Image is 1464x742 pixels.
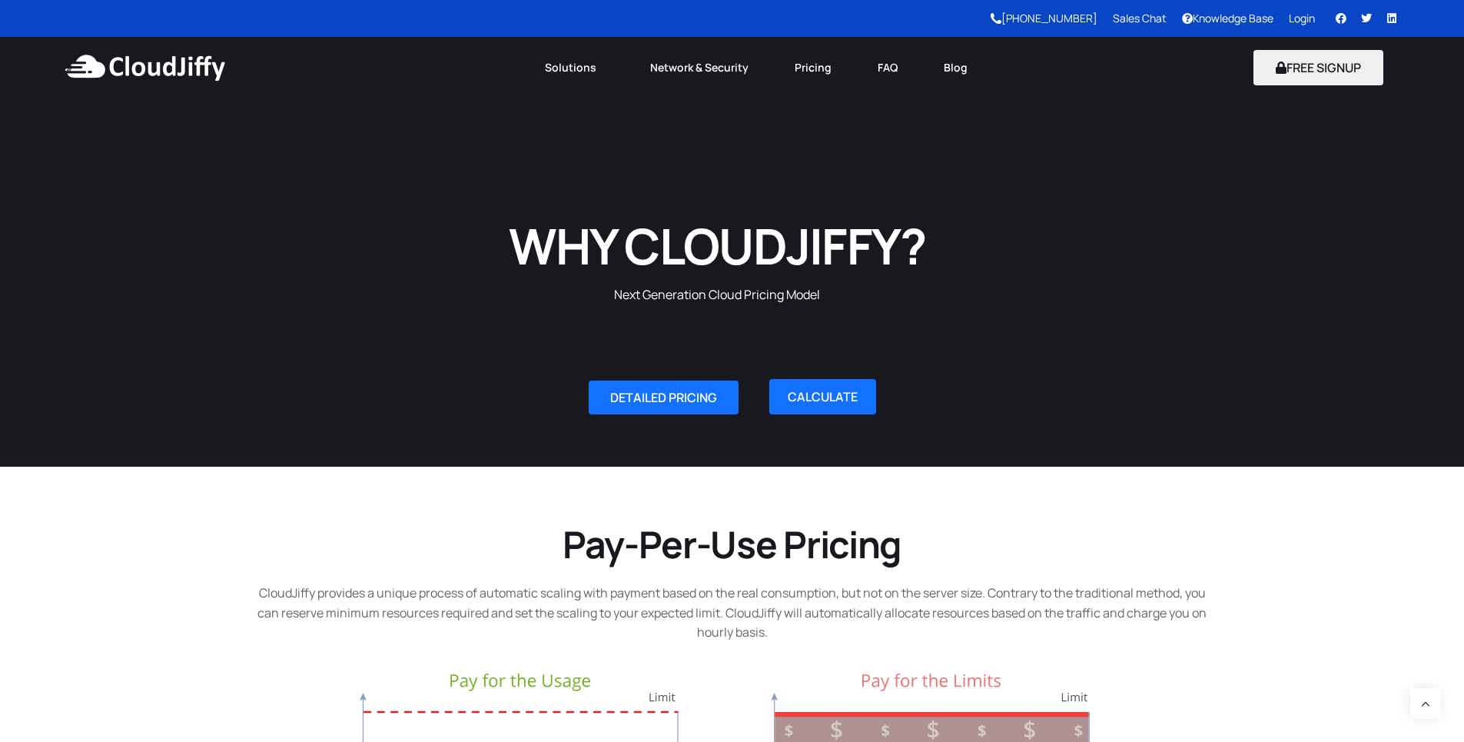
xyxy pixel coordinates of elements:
a: Solutions [522,51,627,85]
a: Login [1289,11,1315,25]
a: Pricing [772,51,855,85]
a: Blog [921,51,991,85]
button: FREE SIGNUP [1253,50,1383,85]
a: DETAILED PRICING [589,381,739,414]
a: Sales Chat [1113,11,1167,25]
a: CALCULATE [769,379,876,414]
a: FAQ [855,51,921,85]
p: CloudJiffy provides a unique process of automatic scaling with payment based on the real consumpt... [248,584,1217,643]
h2: Pay-Per-Use Pricing [248,521,1217,568]
span: DETAILED PRICING [610,391,717,404]
a: Network & Security [627,51,772,85]
h1: WHY CLOUDJIFFY? [359,214,1076,278]
p: Next Generation Cloud Pricing Model [359,285,1076,305]
a: Knowledge Base [1182,11,1273,25]
a: FREE SIGNUP [1253,59,1383,76]
a: [PHONE_NUMBER] [991,11,1097,25]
